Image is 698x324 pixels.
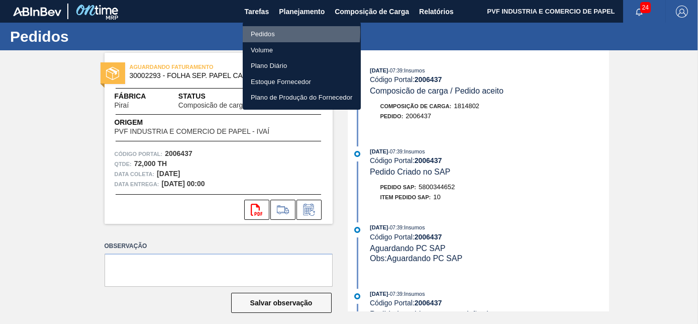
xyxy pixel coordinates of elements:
[243,42,361,58] a: Volume
[243,26,361,42] a: Pedidos
[243,58,361,74] a: Plano Diário
[243,74,361,90] a: Estoque Fornecedor
[243,90,361,106] a: Plano de Produção do Fornecedor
